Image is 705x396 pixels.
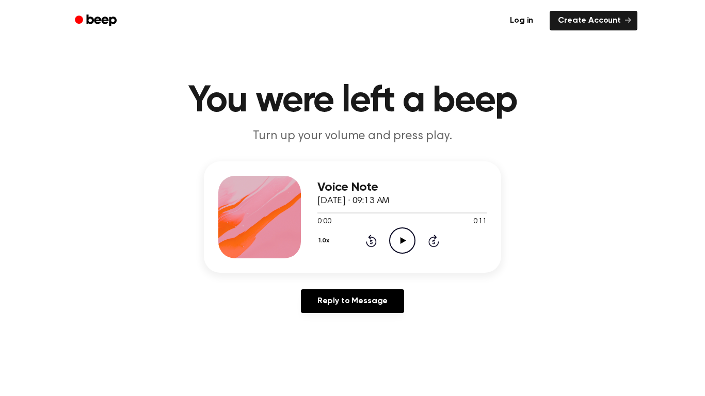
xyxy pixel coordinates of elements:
[317,232,333,250] button: 1.0x
[301,289,404,313] a: Reply to Message
[550,11,637,30] a: Create Account
[68,11,126,31] a: Beep
[154,128,551,145] p: Turn up your volume and press play.
[473,217,487,227] span: 0:11
[88,82,617,120] h1: You were left a beep
[500,9,543,32] a: Log in
[317,180,487,194] h3: Voice Note
[317,217,331,227] span: 0:00
[317,196,390,206] span: [DATE] · 09:13 AM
